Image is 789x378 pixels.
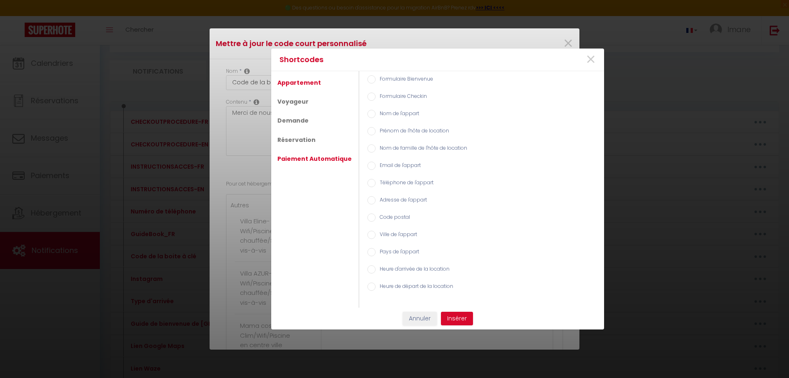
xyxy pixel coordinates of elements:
button: Annuler [403,312,437,326]
a: Voyageur [273,94,313,109]
label: Email de l'appart [376,162,421,171]
a: Paiement Automatique [273,151,356,166]
a: Réservation [273,132,320,147]
label: Prénom de l'hôte de location [376,127,449,136]
label: Téléphone de l'appart [376,179,434,188]
button: Insérer [441,312,473,326]
a: Appartement [273,75,325,90]
button: Close [586,51,596,69]
label: Formulaire Checkin [376,93,427,102]
label: Adresse de l'appart [376,196,427,205]
label: Formulaire Bienvenue [376,75,433,84]
label: Heure d'arrivée de la location [376,265,450,274]
label: Ville de l'appart [376,231,417,240]
label: Nom de famille de l'hôte de location [376,144,467,153]
label: Code postal [376,213,410,223]
label: Nom de l'appart [376,110,419,119]
a: Demande [273,113,313,128]
span: × [586,47,596,72]
label: Pays de l'appart [376,248,419,257]
label: Heure de départ de la location [376,283,453,292]
h4: Shortcodes [279,54,487,65]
